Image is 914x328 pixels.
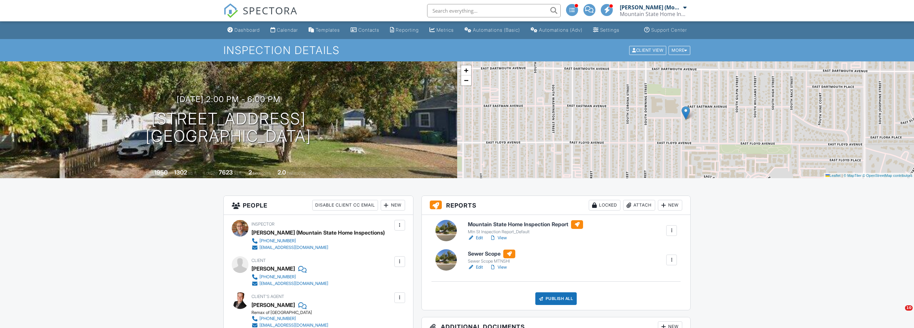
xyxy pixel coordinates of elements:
[905,305,913,311] span: 10
[251,258,266,263] span: Client
[278,169,286,176] div: 2.0
[177,95,281,104] h3: [DATE] 2:00 pm - 6:00 pm
[387,24,421,36] a: Reporting
[461,65,471,75] a: Zoom in
[174,169,187,176] div: 1302
[224,196,413,215] h3: People
[826,174,841,178] a: Leaflet
[461,75,471,85] a: Zoom out
[468,264,483,271] a: Edit
[468,250,515,264] a: Sewer Scope Sewer Scope MTNSHI
[234,171,242,176] span: sq.ft.
[464,76,468,84] span: −
[468,259,515,264] div: Sewer Scope MTNSHI
[623,200,655,211] div: Attach
[629,46,666,55] div: Client View
[251,315,328,322] a: [PHONE_NUMBER]
[251,264,295,274] div: [PERSON_NAME]
[316,27,340,33] div: Templates
[427,24,456,36] a: Metrics
[223,9,298,23] a: SPECTORA
[436,27,454,33] div: Metrics
[422,196,691,215] h3: Reports
[628,47,668,52] a: Client View
[682,106,690,120] img: Marker
[251,244,379,251] a: [EMAIL_ADDRESS][DOMAIN_NAME]
[358,27,379,33] div: Contacts
[234,27,260,33] div: Dashboard
[251,238,379,244] a: [PHONE_NUMBER]
[287,171,306,176] span: bathrooms
[490,264,507,271] a: View
[259,323,328,328] div: [EMAIL_ADDRESS][DOMAIN_NAME]
[306,24,343,36] a: Templates
[669,46,690,55] div: More
[381,200,405,211] div: New
[146,110,311,145] h1: [STREET_ADDRESS] [GEOGRAPHIC_DATA]
[528,24,585,36] a: Automations (Advanced)
[589,200,620,211] div: Locked
[259,245,328,250] div: [EMAIL_ADDRESS][DOMAIN_NAME]
[251,228,385,238] div: [PERSON_NAME] (Mountain State Home Inspections)
[891,305,907,321] iframe: Intercom live chat
[658,200,682,211] div: New
[223,3,238,18] img: The Best Home Inspection Software - Spectora
[223,44,691,56] h1: Inspection Details
[204,171,218,176] span: Lot Size
[490,235,507,241] a: View
[468,220,583,235] a: Mountain State Home Inspection Report Mtn St Inspection Report_Default
[188,171,197,176] span: sq. ft.
[396,27,419,33] div: Reporting
[468,235,483,241] a: Edit
[277,27,298,33] div: Calendar
[259,274,296,280] div: [PHONE_NUMBER]
[462,24,523,36] a: Automations (Basic)
[251,280,328,287] a: [EMAIL_ADDRESS][DOMAIN_NAME]
[535,292,577,305] div: Publish All
[253,171,271,176] span: bedrooms
[642,24,690,36] a: Support Center
[468,250,515,258] h6: Sewer Scope
[600,27,619,33] div: Settings
[146,171,153,176] span: Built
[251,274,328,280] a: [PHONE_NUMBER]
[863,174,912,178] a: © OpenStreetMap contributors
[468,229,583,235] div: Mtn St Inspection Report_Default
[473,27,520,33] div: Automations (Basic)
[259,281,328,286] div: [EMAIL_ADDRESS][DOMAIN_NAME]
[154,169,168,176] div: 1950
[464,66,468,74] span: +
[219,169,233,176] div: 7623
[651,27,687,33] div: Support Center
[842,174,843,178] span: |
[620,11,687,17] div: Mountain State Home Inspections, LLC and Home Systems Data, Inc.
[251,294,284,299] span: Client's Agent
[539,27,582,33] div: Automations (Adv)
[590,24,622,36] a: Settings
[268,24,301,36] a: Calendar
[844,174,862,178] a: © MapTiler
[620,4,682,11] div: [PERSON_NAME] (Mountain State Home Inspections)
[259,316,296,321] div: [PHONE_NUMBER]
[312,200,378,211] div: Disable Client CC Email
[251,310,334,315] div: Remax of [GEOGRAPHIC_DATA]
[251,300,295,310] a: [PERSON_NAME]
[259,238,296,244] div: [PHONE_NUMBER]
[251,222,275,227] span: Inspector
[468,220,583,229] h6: Mountain State Home Inspection Report
[225,24,262,36] a: Dashboard
[348,24,382,36] a: Contacts
[243,3,298,17] span: SPECTORA
[248,169,252,176] div: 2
[427,4,561,17] input: Search everything...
